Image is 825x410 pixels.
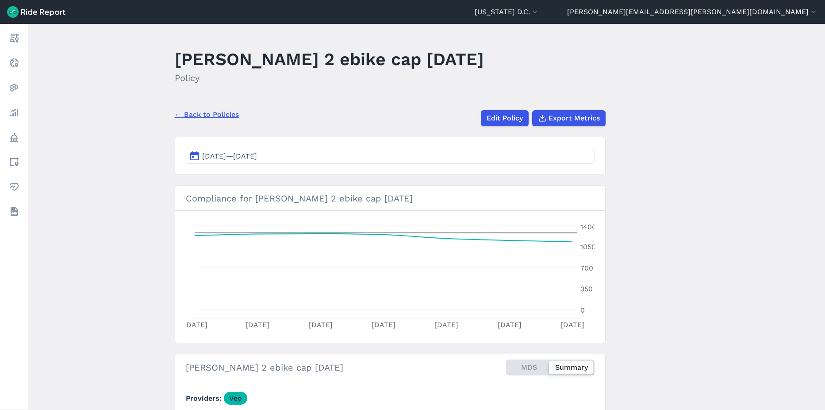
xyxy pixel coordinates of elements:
[186,394,224,402] span: Providers
[580,223,596,231] tspan: 1400
[224,392,247,405] a: Veo
[560,321,584,329] tspan: [DATE]
[372,321,395,329] tspan: [DATE]
[246,321,269,329] tspan: [DATE]
[549,113,600,124] span: Export Metrics
[175,71,484,85] h2: Policy
[308,321,332,329] tspan: [DATE]
[6,80,22,96] a: Heatmaps
[175,186,605,211] h3: Compliance for [PERSON_NAME] 2 ebike cap [DATE]
[6,104,22,120] a: Analyze
[175,109,239,120] a: ← Back to Policies
[580,306,585,314] tspan: 0
[497,321,521,329] tspan: [DATE]
[567,7,818,17] button: [PERSON_NAME][EMAIL_ADDRESS][PERSON_NAME][DOMAIN_NAME]
[6,179,22,195] a: Health
[186,148,595,164] button: [DATE]—[DATE]
[532,110,606,126] button: Export Metrics
[6,129,22,145] a: Policy
[481,110,529,126] a: Edit Policy
[6,204,22,220] a: Datasets
[580,243,596,251] tspan: 1050
[6,55,22,71] a: Realtime
[202,152,257,160] span: [DATE]—[DATE]
[580,285,593,293] tspan: 350
[434,321,458,329] tspan: [DATE]
[6,154,22,170] a: Areas
[175,47,484,71] h1: [PERSON_NAME] 2 ebike cap [DATE]
[7,6,65,18] img: Ride Report
[475,7,539,17] button: [US_STATE] D.C.
[580,264,593,272] tspan: 700
[186,361,343,374] h2: [PERSON_NAME] 2 ebike cap [DATE]
[184,321,207,329] tspan: [DATE]
[6,30,22,46] a: Report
